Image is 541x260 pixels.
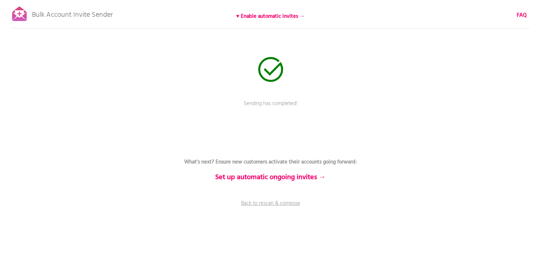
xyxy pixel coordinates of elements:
b: What's next? Ensure new customers activate their accounts going forward: [184,158,357,166]
b: FAQ [517,11,527,20]
p: Bulk Account Invite Sender [32,4,113,22]
a: FAQ [517,11,527,19]
a: Back to rescan & compose [164,199,377,217]
b: ♥ Enable automatic invites → [236,12,305,21]
p: Sending has completed! [164,100,377,118]
b: Set up automatic ongoing invites → [215,172,326,183]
